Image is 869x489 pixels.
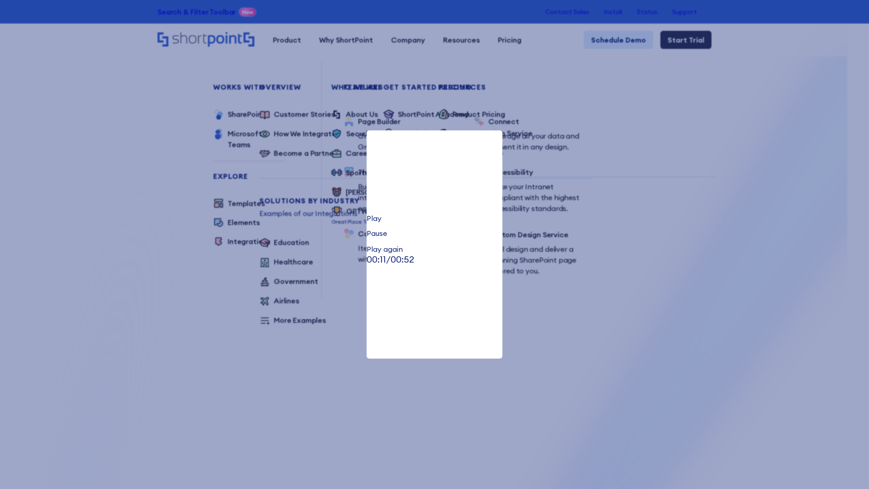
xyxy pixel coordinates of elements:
[367,230,502,237] div: Pause
[367,254,386,265] span: 00:11
[367,215,502,222] div: Play
[367,245,502,253] div: Play again
[367,130,502,198] video: Your browser does not support the video tag.
[391,254,414,265] span: 00:52
[367,253,502,266] p: /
